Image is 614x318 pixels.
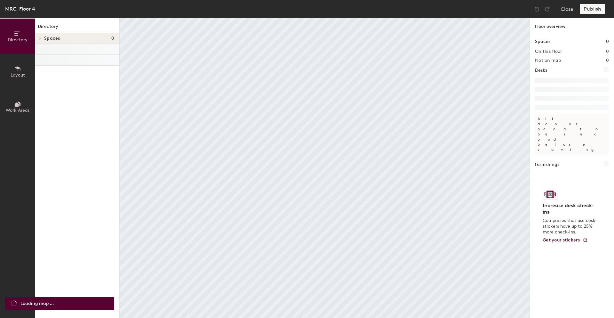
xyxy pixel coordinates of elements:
span: Work Areas [6,108,29,113]
h4: Increase desk check-ins [543,202,597,215]
span: Loading map ... [20,300,54,307]
h1: Directory [35,23,119,33]
div: MRC, Floor 4 [5,5,35,13]
span: Directory [8,37,28,43]
span: Get your stickers [543,237,580,243]
h2: On this floor [535,49,562,54]
h2: 0 [606,58,609,63]
span: 0 [111,36,114,41]
h1: Floor overview [530,18,614,33]
a: Get your stickers [543,238,588,243]
canvas: Map [120,18,530,318]
img: Redo [544,6,550,12]
h1: Spaces [535,38,550,45]
h1: 0 [606,38,609,45]
img: Sticker logo [543,189,557,200]
p: Companies that use desk stickers have up to 25% more check-ins. [543,218,597,235]
h2: 0 [606,49,609,54]
h1: Furnishings [535,161,559,168]
h2: Not on map [535,58,561,63]
h1: Desks [535,67,547,74]
span: Layout [11,72,25,78]
span: Spaces [44,36,60,41]
p: All desks need to be in a pod before saving [535,114,609,155]
img: Undo [534,6,540,12]
button: Close [561,4,573,14]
